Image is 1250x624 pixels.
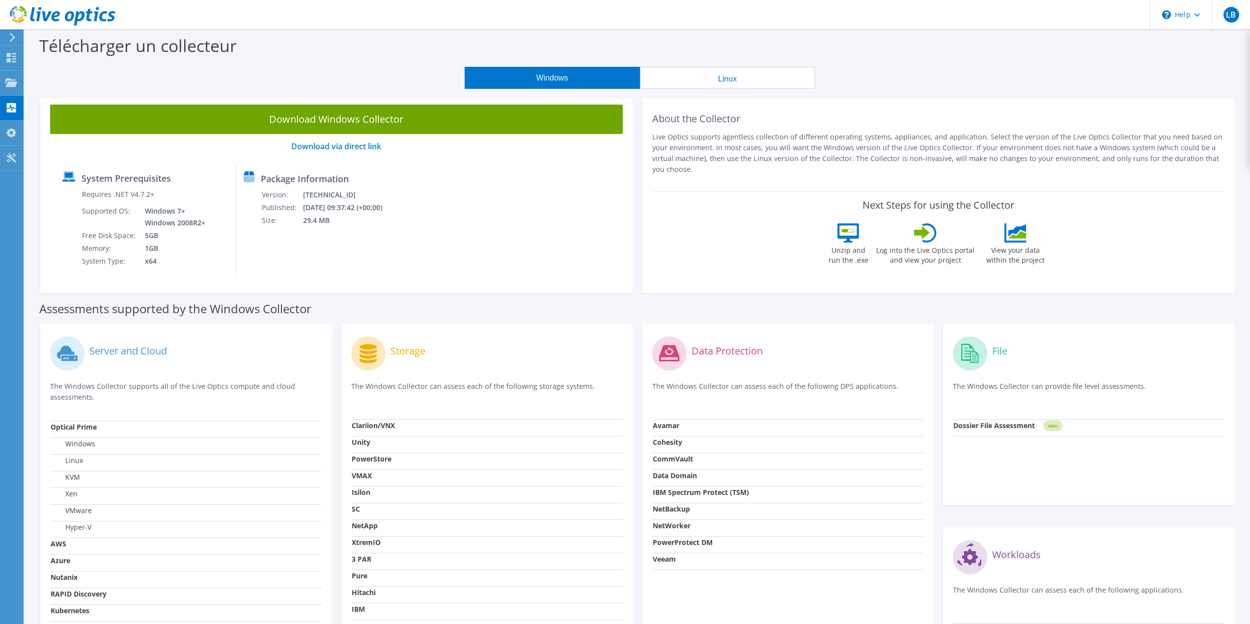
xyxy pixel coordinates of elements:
[826,243,871,265] label: Unzip and run the .exe
[51,606,89,615] strong: Kubernetes
[82,205,138,229] td: Supported OS:
[138,255,207,268] td: x64
[51,456,83,465] label: Linux
[992,346,1007,356] label: File
[82,190,154,199] label: Requires .NET V4.7.2+
[82,242,138,255] td: Memory:
[692,346,763,356] label: Data Protection
[50,381,322,403] p: The Windows Collector supports all of the Live Optics compute and cloud assessments.
[352,454,391,463] strong: PowerStore
[352,471,372,480] strong: VMAX
[876,243,975,265] label: Log into the Live Optics portal and view your project
[653,471,697,480] strong: Data Domain
[653,538,713,547] strong: PowerProtect DM
[652,132,1225,175] p: Live Optics supports agentless collection of different operating systems, appliances, and applica...
[51,472,80,482] label: KVM
[992,550,1041,560] label: Workloads
[351,381,623,401] p: The Windows Collector can assess each of the following storage systems.
[51,439,95,449] label: Windows
[51,522,91,532] label: Hyper-V
[82,229,138,242] td: Free Disk Space:
[89,346,167,356] label: Server and Cloud
[653,554,676,564] strong: Veeam
[51,589,107,598] strong: RAPID Discovery
[352,554,371,564] strong: 3 PAR
[653,488,749,497] strong: IBM Spectrum Protect (TSM)
[303,189,395,201] td: [TECHNICAL_ID]
[652,113,1225,125] h2: About the Collector
[352,488,370,497] strong: Isilon
[261,174,349,184] label: Package Information
[352,604,365,614] strong: IBM
[50,105,623,134] a: Download Windows Collector
[82,173,171,183] label: System Prerequisites
[953,421,1035,430] strong: Dossier File Assessment
[653,421,679,430] strong: Avamar
[303,214,395,227] td: 29.4 MB
[1223,7,1239,23] span: LB
[51,422,97,432] strong: Optical Prime
[640,67,815,89] button: Linux
[138,242,207,255] td: 1GB
[953,381,1224,401] p: The Windows Collector can provide file level assessments.
[51,572,78,582] strong: Nutanix
[862,199,1014,211] label: Next Steps for using the Collector
[352,588,376,597] strong: Hitachi
[465,67,640,89] button: Windows
[953,585,1224,605] p: The Windows Collector can assess each of the following applications.
[51,489,78,499] label: Xen
[352,571,367,580] strong: Pure
[352,421,395,430] strong: Clariion/VNX
[261,214,303,227] td: Size:
[303,201,395,214] td: [DATE] 09:37:42 (+00:00)
[82,255,138,268] td: System Type:
[138,229,207,242] td: 5GB
[652,381,924,401] p: The Windows Collector can assess each of the following DPS applications.
[352,521,378,530] strong: NetApp
[1048,423,1058,429] tspan: NEW!
[261,201,303,214] td: Published:
[980,243,1051,265] label: View your data within the project
[51,556,70,565] strong: Azure
[352,437,370,447] strong: Unity
[653,454,693,463] strong: CommVault
[1162,10,1171,19] svg: \n
[138,205,207,229] td: Windows 7+ Windows 2008R2+
[39,304,311,314] label: Assessments supported by the Windows Collector
[51,506,92,515] label: VMware
[352,538,381,547] strong: XtremIO
[291,141,381,152] a: Download via direct link
[390,346,425,356] label: Storage
[51,539,66,548] strong: AWS
[653,504,690,514] strong: NetBackup
[261,189,303,201] td: Version:
[39,34,237,57] label: Télécharger un collecteur
[352,504,360,514] strong: SC
[653,437,682,447] strong: Cohesity
[653,521,691,530] strong: NetWorker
